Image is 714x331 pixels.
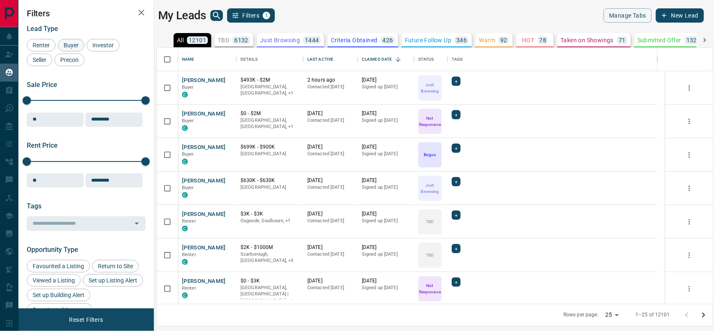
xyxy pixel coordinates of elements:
[182,85,194,90] span: Buyer
[426,218,434,225] p: TBD
[455,278,458,286] span: +
[236,48,303,71] div: Details
[57,56,82,63] span: Precon
[182,110,226,118] button: [PERSON_NAME]
[177,37,184,43] p: All
[656,8,704,23] button: New Lead
[362,151,410,157] p: Signed up [DATE]
[182,252,196,257] span: Renter
[452,210,461,220] div: +
[30,263,87,269] span: Favourited a Listing
[307,151,353,157] p: Contacted [DATE]
[563,311,599,318] p: Rows per page:
[158,9,206,22] h1: My Leads
[241,184,299,191] p: [GEOGRAPHIC_DATA]
[303,48,358,71] div: Last Active
[241,117,299,130] p: Burlington
[189,37,206,43] p: 12101
[452,110,461,119] div: +
[27,260,90,272] div: Favourited a Listing
[419,182,441,195] p: Just Browsing
[695,307,712,323] button: Go to next page
[30,292,87,298] span: Set up Building Alert
[619,37,626,43] p: 71
[635,311,670,318] p: 1–25 of 12101
[686,37,697,43] p: 132
[83,274,143,287] div: Set up Listing Alert
[683,182,696,195] button: more
[307,244,353,251] p: [DATE]
[307,84,353,90] p: Contacted [DATE]
[362,110,410,117] p: [DATE]
[87,39,120,51] div: Investor
[307,48,333,71] div: Last Active
[234,37,248,43] p: 6132
[602,309,622,321] div: 25
[560,37,614,43] p: Taken on Showings
[27,274,81,287] div: Viewed a Listing
[683,115,696,128] button: more
[92,260,139,272] div: Return to Site
[27,81,57,89] span: Sale Price
[392,54,404,65] button: Sort
[455,177,458,186] span: +
[86,277,140,284] span: Set up Listing Alert
[452,277,461,287] div: +
[182,48,194,71] div: Name
[61,42,82,49] span: Buyer
[452,144,461,153] div: +
[362,117,410,124] p: Signed up [DATE]
[27,246,78,254] span: Opportunity Type
[455,110,458,119] span: +
[241,251,299,264] p: North York, Toronto, Pickering
[182,177,226,185] button: [PERSON_NAME]
[30,42,53,49] span: Renter
[307,218,353,224] p: Contacted [DATE]
[362,84,410,90] p: Signed up [DATE]
[30,306,90,313] span: Reactivated Account
[30,277,78,284] span: Viewed a Listing
[182,77,226,85] button: [PERSON_NAME]
[418,48,434,71] div: Status
[362,277,410,285] p: [DATE]
[27,202,41,210] span: Tags
[182,144,226,151] button: [PERSON_NAME]
[383,37,393,43] p: 426
[264,13,269,18] span: 1
[90,42,117,49] span: Investor
[182,277,226,285] button: [PERSON_NAME]
[362,184,410,191] p: Signed up [DATE]
[182,192,188,198] div: condos.ca
[27,141,58,149] span: Rent Price
[64,313,108,327] button: Reset Filters
[307,177,353,184] p: [DATE]
[260,37,300,43] p: Just Browsing
[182,218,196,224] span: Renter
[307,251,353,258] p: Contacted [DATE]
[540,37,547,43] p: 78
[131,218,143,229] button: Open
[683,249,696,262] button: more
[241,277,299,285] p: $0 - $3K
[452,48,463,71] div: Tags
[683,216,696,228] button: more
[182,293,188,298] div: condos.ca
[182,226,188,231] div: condos.ca
[637,37,681,43] p: Submitted Offer
[27,39,56,51] div: Renter
[448,48,658,71] div: Tags
[362,48,392,71] div: Claimed Date
[455,77,458,85] span: +
[241,218,299,224] p: Ottawa
[305,37,319,43] p: 1444
[405,37,451,43] p: Future Follow Up
[241,210,299,218] p: $3K - $3K
[456,37,467,43] p: 346
[218,37,229,43] p: TBD
[362,177,410,184] p: [DATE]
[54,54,84,66] div: Precon
[241,110,299,117] p: $0 - $2M
[241,244,299,251] p: $2K - $1000M
[419,82,441,94] p: Just Browsing
[30,56,49,63] span: Seller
